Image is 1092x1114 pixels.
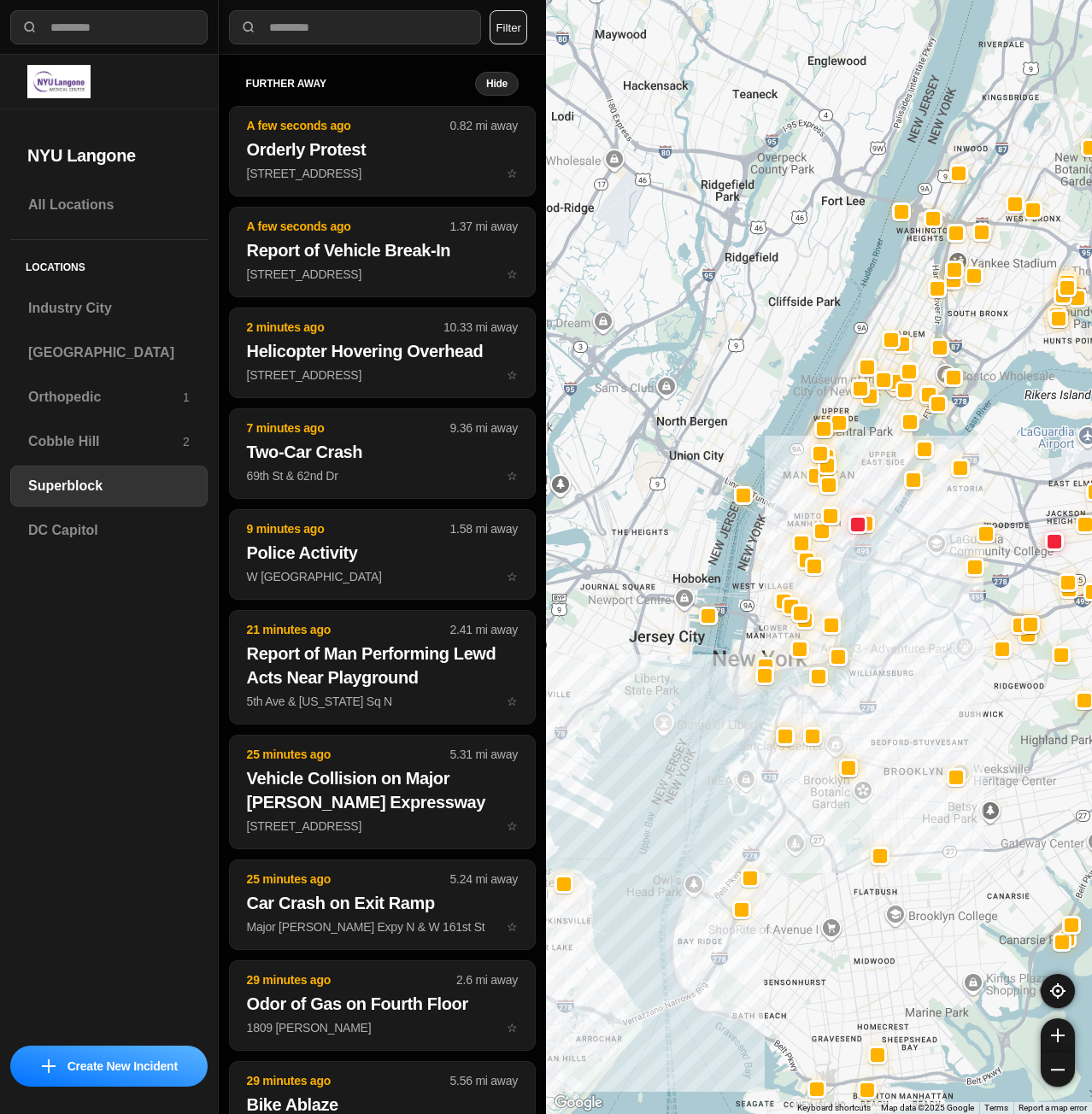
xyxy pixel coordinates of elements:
p: 1.58 mi away [450,520,518,537]
h2: Report of Vehicle Break-In [247,238,518,262]
h3: Orthopedic [28,387,183,407]
button: 25 minutes ago5.31 mi awayVehicle Collision on Major [PERSON_NAME] Expressway[STREET_ADDRESS]star [229,735,536,849]
p: [STREET_ADDRESS] [247,165,518,182]
img: zoom-out [1051,1063,1065,1076]
p: 25 minutes ago [247,871,450,888]
p: 5.31 mi away [450,746,518,763]
p: 1 [183,389,190,406]
img: icon [42,1059,56,1073]
button: 9 minutes ago1.58 mi awayPolice ActivityW [GEOGRAPHIC_DATA]star [229,509,536,600]
a: Terms [984,1103,1008,1112]
p: 9.36 mi away [450,419,518,437]
h2: Two-Car Crash [247,440,518,464]
p: 5.24 mi away [450,871,518,888]
h3: DC Capitol [28,520,190,541]
a: 25 minutes ago5.31 mi awayVehicle Collision on Major [PERSON_NAME] Expressway[STREET_ADDRESS]star [229,818,536,833]
a: 21 minutes ago2.41 mi awayReport of Man Performing Lewd Acts Near Playground5th Ave & [US_STATE] ... [229,694,536,708]
a: Cobble Hill2 [10,421,208,462]
p: 2 minutes ago [247,319,443,336]
p: 9 minutes ago [247,520,450,537]
h5: further away [246,77,475,91]
h2: Helicopter Hovering Overhead [247,339,518,363]
h3: [GEOGRAPHIC_DATA] [28,343,190,363]
button: 7 minutes ago9.36 mi awayTwo-Car Crash69th St & 62nd Drstar [229,408,536,499]
a: Orthopedic1 [10,377,208,418]
h2: NYU Langone [27,144,191,167]
h3: Industry City [28,298,190,319]
a: 7 minutes ago9.36 mi awayTwo-Car Crash69th St & 62nd Drstar [229,468,536,483]
p: 0.82 mi away [450,117,518,134]
p: 5.56 mi away [450,1072,518,1089]
button: zoom-in [1041,1018,1075,1052]
h2: Orderly Protest [247,138,518,161]
span: star [507,368,518,382]
p: 1.37 mi away [450,218,518,235]
p: 29 minutes ago [247,1072,450,1089]
a: A few seconds ago0.82 mi awayOrderly Protest[STREET_ADDRESS]star [229,166,536,180]
img: search [21,19,38,36]
p: 10.33 mi away [443,319,518,336]
h2: Odor of Gas on Fourth Floor [247,992,518,1016]
button: 21 minutes ago2.41 mi awayReport of Man Performing Lewd Acts Near Playground5th Ave & [US_STATE] ... [229,610,536,724]
p: [STREET_ADDRESS] [247,818,518,835]
p: 29 minutes ago [247,971,456,988]
img: logo [27,65,91,98]
span: star [507,695,518,708]
span: star [507,267,518,281]
p: A few seconds ago [247,218,450,235]
p: [STREET_ADDRESS] [247,266,518,283]
span: star [507,1021,518,1035]
p: 69th St & 62nd Dr [247,467,518,484]
img: zoom-in [1051,1029,1065,1042]
h2: Car Crash on Exit Ramp [247,891,518,915]
button: Filter [490,10,527,44]
p: 2.6 mi away [456,971,518,988]
p: Create New Incident [68,1058,178,1075]
small: Hide [486,77,508,91]
button: 2 minutes ago10.33 mi awayHelicopter Hovering Overhead[STREET_ADDRESS]star [229,308,536,398]
span: star [507,167,518,180]
p: 1809 [PERSON_NAME] [247,1019,518,1036]
span: star [507,920,518,934]
a: 29 minutes ago2.6 mi awayOdor of Gas on Fourth Floor1809 [PERSON_NAME]star [229,1020,536,1035]
button: 29 minutes ago2.6 mi awayOdor of Gas on Fourth Floor1809 [PERSON_NAME]star [229,960,536,1051]
a: A few seconds ago1.37 mi awayReport of Vehicle Break-In[STREET_ADDRESS]star [229,267,536,281]
p: 21 minutes ago [247,621,450,638]
p: W [GEOGRAPHIC_DATA] [247,568,518,585]
button: 25 minutes ago5.24 mi awayCar Crash on Exit RampMajor [PERSON_NAME] Expy N & W 161st Ststar [229,859,536,950]
h3: Superblock [28,476,190,496]
span: Map data ©2025 Google [881,1103,974,1112]
a: 25 minutes ago5.24 mi awayCar Crash on Exit RampMajor [PERSON_NAME] Expy N & W 161st Ststar [229,919,536,934]
a: 2 minutes ago10.33 mi awayHelicopter Hovering Overhead[STREET_ADDRESS]star [229,367,536,382]
a: DC Capitol [10,510,208,551]
button: zoom-out [1041,1052,1075,1087]
h3: All Locations [28,195,190,215]
p: Major [PERSON_NAME] Expy N & W 161st St [247,918,518,935]
h5: Locations [10,240,208,288]
a: Open this area in Google Maps (opens a new window) [550,1092,607,1114]
h3: Cobble Hill [28,431,183,452]
h2: Vehicle Collision on Major [PERSON_NAME] Expressway [247,766,518,814]
h2: Report of Man Performing Lewd Acts Near Playground [247,642,518,689]
a: Industry City [10,288,208,329]
a: [GEOGRAPHIC_DATA] [10,332,208,373]
button: Hide [475,72,519,96]
img: Google [550,1092,607,1114]
a: Report a map error [1019,1103,1087,1112]
a: All Locations [10,185,208,226]
a: Superblock [10,466,208,507]
img: search [240,19,257,36]
span: star [507,469,518,483]
h2: Police Activity [247,541,518,565]
p: A few seconds ago [247,117,450,134]
button: recenter [1041,974,1075,1008]
button: iconCreate New Incident [10,1046,208,1087]
button: A few seconds ago1.37 mi awayReport of Vehicle Break-In[STREET_ADDRESS]star [229,207,536,297]
img: recenter [1050,983,1066,999]
p: 2.41 mi away [450,621,518,638]
a: 9 minutes ago1.58 mi awayPolice ActivityW [GEOGRAPHIC_DATA]star [229,569,536,583]
button: A few seconds ago0.82 mi awayOrderly Protest[STREET_ADDRESS]star [229,106,536,196]
p: 2 [183,433,190,450]
p: 25 minutes ago [247,746,450,763]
